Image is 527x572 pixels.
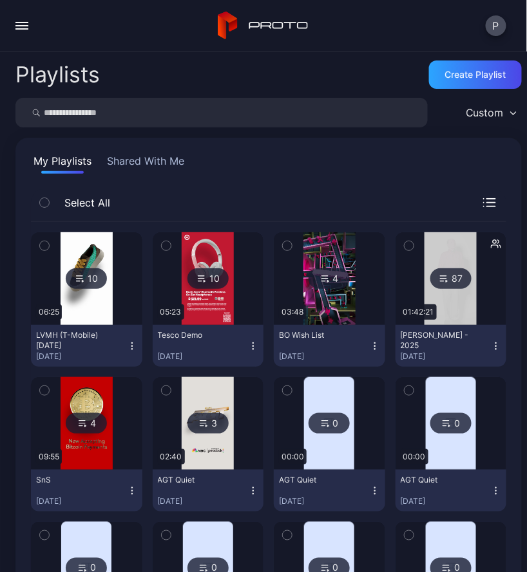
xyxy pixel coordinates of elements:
[36,475,107,485] div: SnS
[430,413,472,434] div: 0
[58,195,110,210] span: Select All
[36,496,127,506] div: [DATE]
[153,325,264,367] button: Tesco Demo[DATE]
[279,330,350,340] div: BO Wish List
[401,304,437,320] div: 01:42:21
[309,413,350,434] div: 0
[401,496,492,506] div: [DATE]
[187,413,229,434] div: 3
[279,475,350,485] div: AGT Quiet
[279,304,306,320] div: 03:48
[31,153,94,174] button: My Playlists
[401,330,472,351] div: Brian Owens - 2025
[66,413,107,434] div: 4
[15,63,100,86] h2: Playlists
[153,470,264,512] button: AGT Quiet[DATE]
[401,475,472,485] div: AGT Quiet
[66,268,107,289] div: 10
[158,304,184,320] div: 05:23
[31,325,142,367] button: LVMH (T-Mobile) [DATE][DATE]
[36,330,107,351] div: LVMH (T-Mobile) 6.17.25
[158,351,249,362] div: [DATE]
[158,496,249,506] div: [DATE]
[36,449,62,465] div: 09:55
[158,330,229,340] div: Tesco Demo
[401,449,428,465] div: 00:00
[396,325,507,367] button: [PERSON_NAME] - 2025[DATE]
[309,268,350,289] div: 4
[104,153,187,174] button: Shared With Me
[429,60,522,89] button: Create Playlist
[36,351,127,362] div: [DATE]
[466,106,504,119] div: Custom
[274,470,385,512] button: AGT Quiet[DATE]
[31,470,142,512] button: SnS[DATE]
[396,470,507,512] button: AGT Quiet[DATE]
[279,449,307,465] div: 00:00
[486,15,506,36] button: P
[274,325,385,367] button: BO Wish List[DATE]
[430,268,472,289] div: 87
[158,475,229,485] div: AGT Quiet
[187,268,229,289] div: 10
[279,496,370,506] div: [DATE]
[401,351,492,362] div: [DATE]
[36,304,62,320] div: 06:25
[459,98,522,127] button: Custom
[279,351,370,362] div: [DATE]
[445,69,506,80] div: Create Playlist
[158,449,185,465] div: 02:40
